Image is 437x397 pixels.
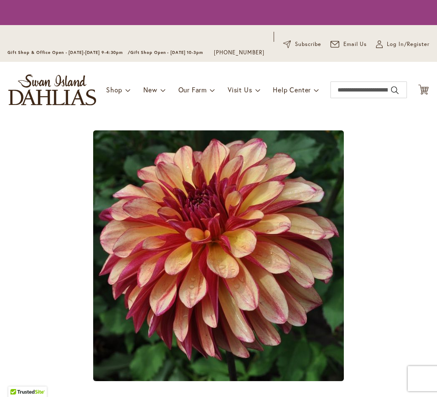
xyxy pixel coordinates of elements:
[93,130,344,381] img: main product photo
[214,48,264,57] a: [PHONE_NUMBER]
[273,85,311,94] span: Help Center
[391,84,399,97] button: Search
[178,85,207,94] span: Our Farm
[228,85,252,94] span: Visit Us
[130,50,203,55] span: Gift Shop Open - [DATE] 10-3pm
[6,367,30,391] iframe: Launch Accessibility Center
[143,85,157,94] span: New
[8,74,96,105] a: store logo
[330,40,367,48] a: Email Us
[283,40,321,48] a: Subscribe
[295,40,321,48] span: Subscribe
[106,85,122,94] span: Shop
[343,40,367,48] span: Email Us
[376,40,429,48] a: Log In/Register
[387,40,429,48] span: Log In/Register
[8,50,130,55] span: Gift Shop & Office Open - [DATE]-[DATE] 9-4:30pm /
